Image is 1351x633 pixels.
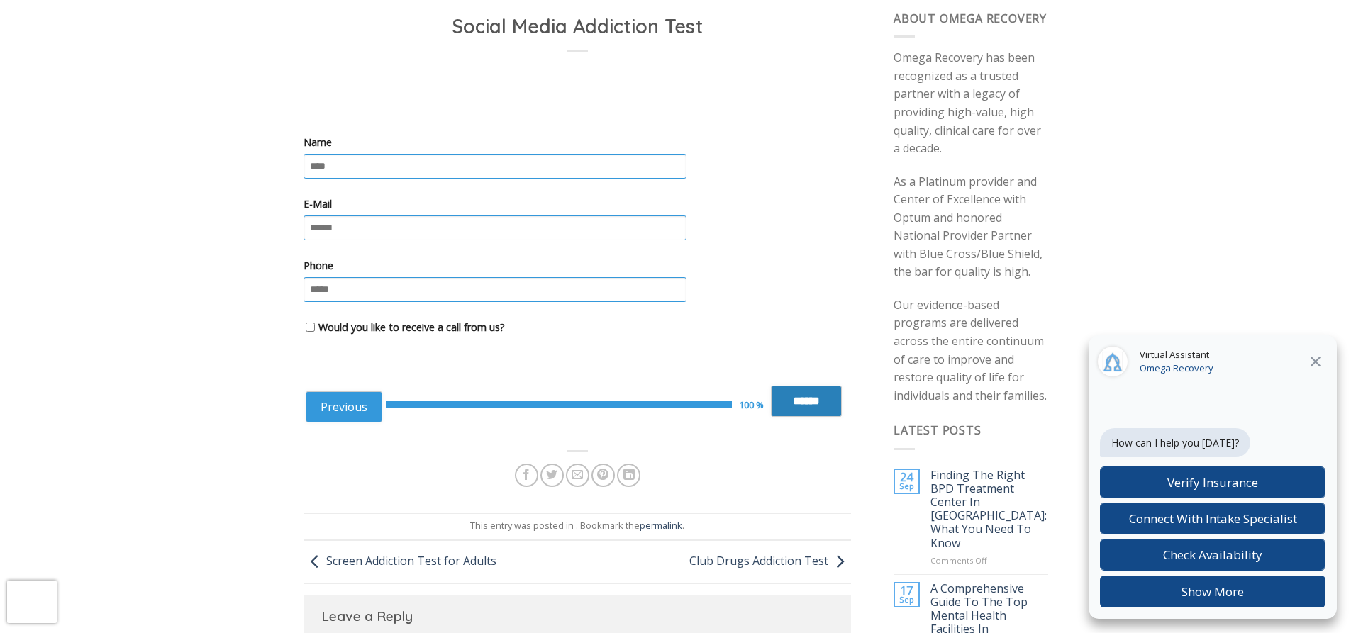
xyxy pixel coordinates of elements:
[894,49,1048,158] p: Omega Recovery has been recognized as a trusted partner with a legacy of providing high-value, hi...
[7,581,57,623] iframe: reCAPTCHA
[566,464,589,487] a: Email to a Friend
[318,319,505,335] label: Would you like to receive a call from us?
[304,513,852,540] footer: This entry was posted in . Bookmark the .
[540,464,564,487] a: Share on Twitter
[321,605,834,627] h3: Leave a Reply
[591,464,615,487] a: Pin on Pinterest
[689,553,851,568] a: Club Drugs Addiction Test
[304,196,852,212] label: E-Mail
[304,257,852,274] label: Phone
[617,464,640,487] a: Share on LinkedIn
[640,519,682,532] a: permalink
[894,11,1047,26] span: About Omega Recovery
[930,555,987,566] span: Comments Off
[321,14,835,39] h1: Social Media Addiction Test
[894,173,1048,282] p: As a Platinum provider and Center of Excellence with Optum and honored National Provider Partner ...
[930,469,1048,550] a: Finding The Right BPD Treatment Center In [GEOGRAPHIC_DATA]: What You Need To Know
[894,296,1048,405] p: Our evidence-based programs are delivered across the entire continuum of care to improve and rest...
[739,398,771,413] div: 100 %
[304,553,496,568] a: Screen Addiction Test for Adults
[515,464,538,487] a: Share on Facebook
[306,391,382,422] a: Previous
[304,134,852,150] label: Name
[894,422,982,438] span: Latest Posts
